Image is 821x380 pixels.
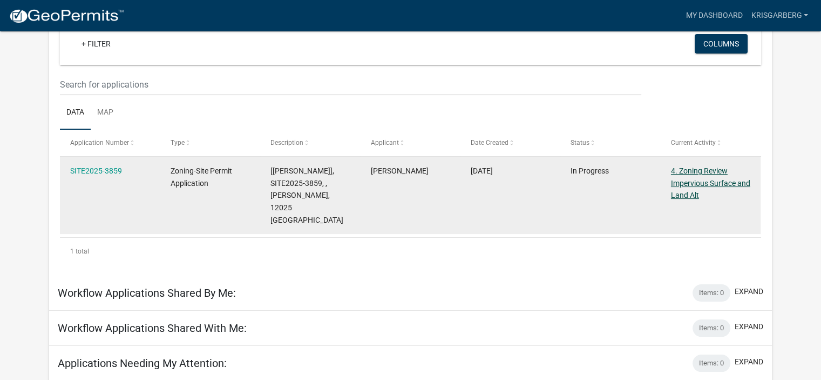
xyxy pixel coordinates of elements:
[49,6,772,276] div: collapse
[681,5,747,26] a: My Dashboard
[60,238,761,265] div: 1 total
[60,96,91,130] a: Data
[371,166,429,175] span: Kristofer Garberg
[460,130,560,156] datatable-header-cell: Date Created
[70,166,122,175] a: SITE2025-3859
[471,166,493,175] span: 08/29/2025
[671,166,750,200] a: 4. Zoning Review Impervious Surface and Land Alt
[695,34,748,54] button: Columns
[270,139,303,146] span: Description
[160,130,260,156] datatable-header-cell: Type
[360,130,460,156] datatable-header-cell: Applicant
[747,5,812,26] a: krisgarberg
[371,139,399,146] span: Applicant
[693,284,730,302] div: Items: 0
[73,34,119,54] a: + Filter
[571,139,589,146] span: Status
[735,286,763,297] button: expand
[693,355,730,372] div: Items: 0
[171,166,232,188] span: Zoning-Site Permit Application
[60,130,160,156] datatable-header-cell: Application Number
[58,286,236,299] h5: Workflow Applications Shared By Me:
[661,130,761,156] datatable-header-cell: Current Activity
[671,139,716,146] span: Current Activity
[735,356,763,368] button: expand
[735,321,763,332] button: expand
[260,130,360,156] datatable-header-cell: Description
[58,357,227,370] h5: Applications Needing My Attention:
[70,139,129,146] span: Application Number
[171,139,185,146] span: Type
[270,166,343,224] span: [Wayne Leitheiser], SITE2025-3859, , KRISTOFER GARBERG, 12025 LAKE MAUD TR
[58,322,247,335] h5: Workflow Applications Shared With Me:
[693,319,730,337] div: Items: 0
[560,130,660,156] datatable-header-cell: Status
[60,74,641,96] input: Search for applications
[571,166,609,175] span: In Progress
[471,139,508,146] span: Date Created
[91,96,120,130] a: Map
